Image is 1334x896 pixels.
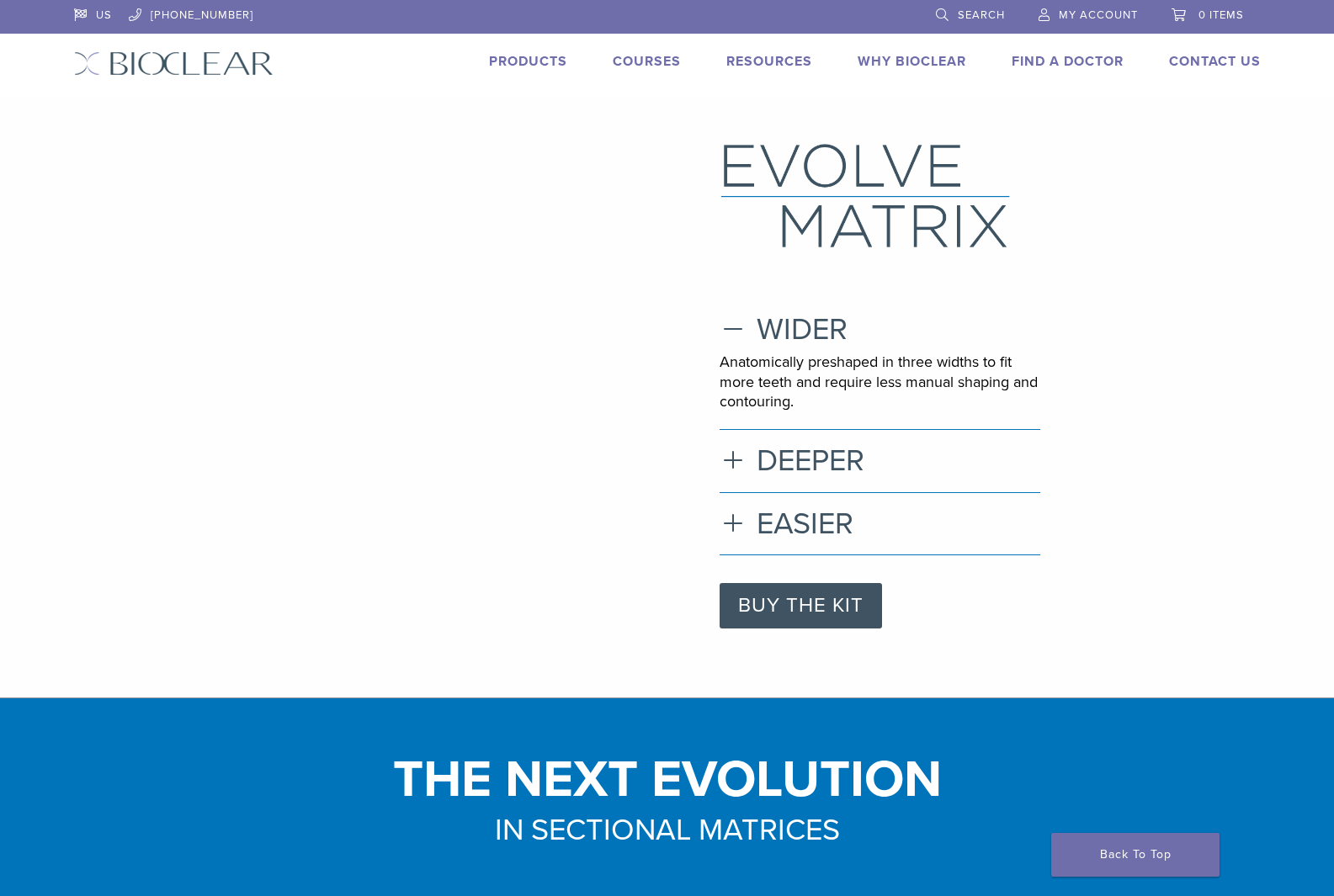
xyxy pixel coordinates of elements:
span: Search [958,8,1005,22]
a: Find A Doctor [1012,53,1124,70]
p: Anatomically preshaped in three widths to fit more teeth and require less manual shaping and cont... [720,353,1040,411]
a: Courses [613,53,681,70]
h3: EASIER [720,506,1040,542]
a: Resources [726,53,812,70]
a: Back To Top [1051,833,1220,877]
span: 0 items [1198,8,1244,22]
h3: IN SECTIONAL MATRICES [61,810,1273,851]
h3: WIDER [720,311,1040,347]
a: Products [489,53,567,70]
span: My Account [1059,8,1138,22]
a: BUY THE KIT [720,583,882,628]
img: Bioclear [74,51,274,76]
h1: THE NEXT EVOLUTION [61,760,1273,800]
a: Why Bioclear [858,53,966,70]
h3: DEEPER [720,443,1040,479]
a: Contact Us [1169,53,1261,70]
